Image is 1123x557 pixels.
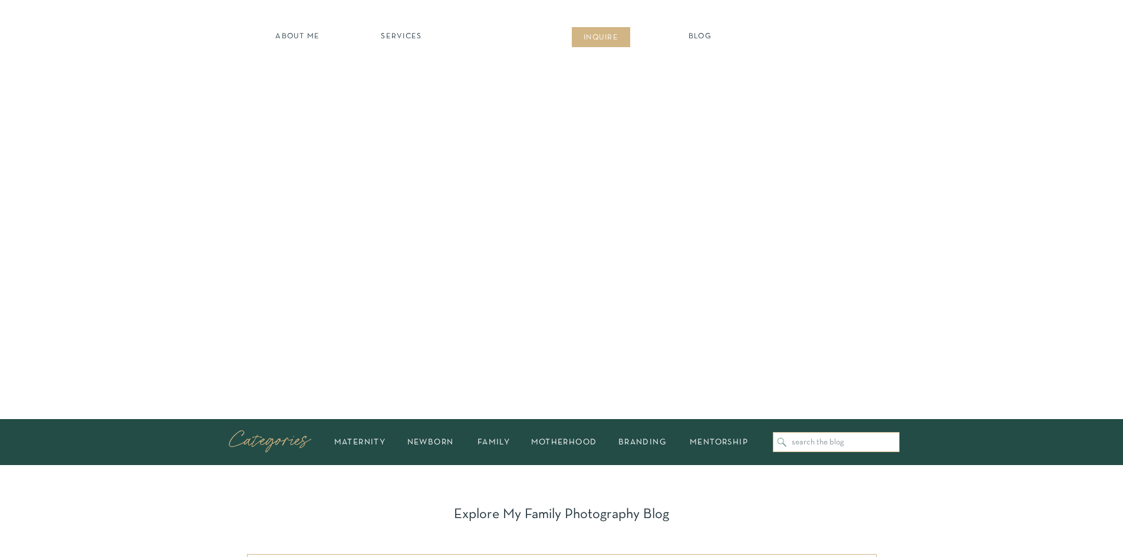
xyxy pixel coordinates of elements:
a: Blog [686,31,715,43]
h1: Explore My Family Photography Blog [449,506,675,522]
a: maternity [330,439,391,446]
a: SERVICES [368,31,435,43]
a: family [470,439,518,446]
a: motherhood [526,439,602,446]
p: Categories [229,429,318,455]
input: search the blog [792,438,894,447]
a: newborn [399,439,463,446]
a: inqUIre [577,32,625,44]
a: about ME [272,31,324,43]
a: mentorship [683,439,756,446]
a: branding [610,439,675,446]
